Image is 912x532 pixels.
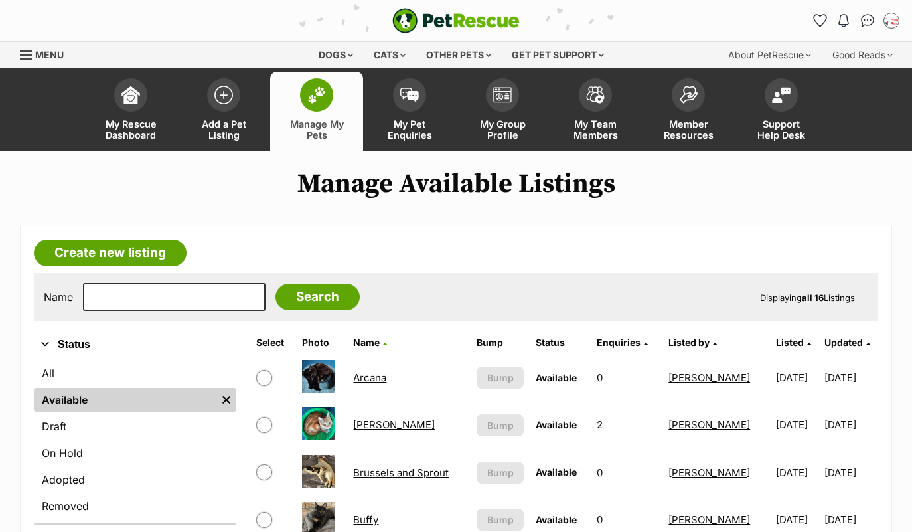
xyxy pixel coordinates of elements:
a: Support Help Desk [735,72,828,151]
a: [PERSON_NAME] [668,513,750,526]
span: Available [536,466,577,478]
a: PetRescue [392,8,520,33]
a: Available [34,388,216,412]
span: Available [536,372,577,383]
a: Create new listing [34,240,187,266]
td: [DATE] [771,355,823,400]
button: Bump [477,414,524,436]
span: Menu [35,49,64,60]
a: Member Resources [642,72,735,151]
a: Conversations [857,10,878,31]
a: [PERSON_NAME] [353,418,435,431]
img: team-members-icon-5396bd8760b3fe7c0b43da4ab00e1e3bb1a5d9ba89233759b79545d2d3fc5d0d.svg [586,86,605,104]
span: Listed by [668,337,710,348]
span: Listed [776,337,804,348]
div: Cats [364,42,415,68]
a: Favourites [809,10,830,31]
a: Add a Pet Listing [177,72,270,151]
button: Bump [477,509,524,531]
td: 0 [591,355,662,400]
a: Remove filter [216,388,236,412]
span: Bump [487,371,514,385]
div: Other pets [417,42,500,68]
a: Buffy [353,513,378,526]
div: Get pet support [502,42,613,68]
td: [DATE] [771,402,823,448]
img: chat-41dd97257d64d25036548639549fe6c8038ab92f7586957e7f3b1b290dea8141.svg [861,14,875,27]
a: Listed [776,337,811,348]
a: Manage My Pets [270,72,363,151]
div: About PetRescue [719,42,820,68]
td: [DATE] [771,450,823,495]
span: translation missing: en.admin.listings.index.attributes.enquiries [597,337,641,348]
button: Bump [477,367,524,389]
img: logo-e224e6f780fb5917bec1dbf3a21bbac754714ae5b6737aabdf751b685950b380.svg [392,8,520,33]
span: Bump [487,513,514,527]
span: Manage My Pets [287,118,346,141]
td: [DATE] [824,450,877,495]
span: Updated [824,337,863,348]
div: Dogs [309,42,362,68]
label: Name [44,291,73,303]
button: Status [34,336,236,353]
a: My Team Members [549,72,642,151]
img: group-profile-icon-3fa3cf56718a62981997c0bc7e787c4b2cf8bcc04b72c1350f741eb67cf2f40e.svg [493,87,512,103]
td: [DATE] [824,355,877,400]
span: Name [353,337,380,348]
a: On Hold [34,441,236,465]
th: Photo [297,332,347,353]
div: Good Reads [823,42,902,68]
a: Brussels and Sprout [353,466,449,479]
span: Available [536,419,577,430]
button: Notifications [833,10,854,31]
th: Bump [471,332,529,353]
a: [PERSON_NAME] [668,418,750,431]
img: member-resources-icon-8e73f808a243e03378d46382f2149f9095a855e16c252ad45f914b54edf8863c.svg [679,86,698,104]
td: 2 [591,402,662,448]
a: My Group Profile [456,72,549,151]
td: [DATE] [824,402,877,448]
a: Enquiries [597,337,648,348]
span: My Group Profile [473,118,532,141]
img: dashboard-icon-eb2f2d2d3e046f16d808141f083e7271f6b2e854fb5c12c21221c1fb7104beca.svg [121,86,140,104]
img: pet-enquiries-icon-7e3ad2cf08bfb03b45e93fb7055b45f3efa6380592205ae92323e6603595dc1f.svg [400,88,419,102]
a: Removed [34,494,236,518]
input: Search [275,284,360,310]
a: Adopted [34,468,236,491]
strong: all 16 [802,292,824,303]
span: Bump [487,466,514,480]
span: My Team Members [566,118,625,141]
a: Menu [20,42,73,66]
a: [PERSON_NAME] [668,466,750,479]
div: Status [34,359,236,523]
a: Updated [824,337,870,348]
span: Bump [487,418,514,432]
img: add-pet-listing-icon-0afa8454b4691262ce3f59096e99ab1cd57d4a30225e0717b998d2c9b9846f56.svg [214,86,233,104]
a: Name [353,337,387,348]
img: help-desk-icon-fdf02630f3aa405de69fd3d07c3f3aa587a6932b1a1747fa1d2bba05be0121f9.svg [772,87,791,103]
a: My Pet Enquiries [363,72,456,151]
a: [PERSON_NAME] [668,371,750,384]
th: Select [251,332,295,353]
span: Member Resources [658,118,718,141]
span: Add a Pet Listing [194,118,254,141]
a: Arcana [353,371,386,384]
img: Laura Chao profile pic [885,14,898,27]
ul: Account quick links [809,10,902,31]
button: My account [881,10,902,31]
a: My Rescue Dashboard [84,72,177,151]
a: All [34,361,236,385]
span: Displaying Listings [760,292,855,303]
th: Status [530,332,589,353]
span: My Pet Enquiries [380,118,439,141]
span: Support Help Desk [751,118,811,141]
img: notifications-46538b983faf8c2785f20acdc204bb7945ddae34d4c08c2a6579f10ce5e182be.svg [838,14,849,27]
a: Listed by [668,337,717,348]
span: Available [536,514,577,525]
span: My Rescue Dashboard [101,118,161,141]
button: Bump [477,462,524,484]
td: 0 [591,450,662,495]
img: manage-my-pets-icon-02211641906a0b7f246fdf0571729dbe1e7629f14944591b6c1af311fb30b64b.svg [307,86,326,104]
a: Draft [34,414,236,438]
